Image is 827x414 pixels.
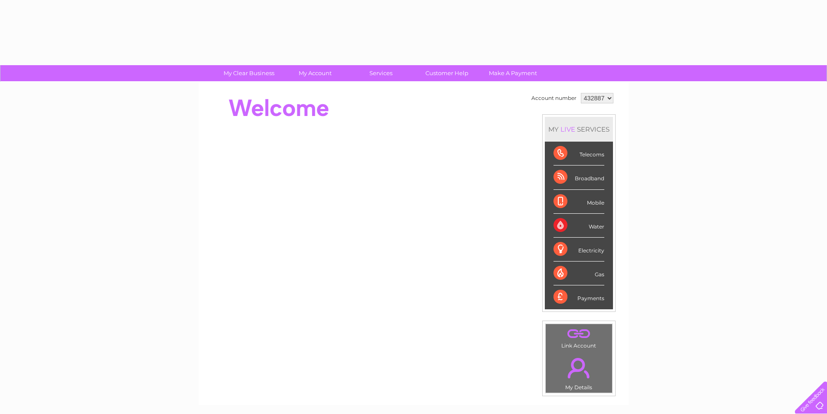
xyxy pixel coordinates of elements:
div: Payments [554,285,604,309]
div: Broadband [554,166,604,189]
div: LIVE [559,125,577,133]
div: Electricity [554,238,604,262]
a: . [548,353,610,383]
div: Gas [554,262,604,285]
a: Make A Payment [477,65,549,81]
td: My Details [545,351,613,393]
a: My Account [279,65,351,81]
div: Telecoms [554,142,604,166]
div: Water [554,214,604,238]
a: . [548,326,610,341]
div: Mobile [554,190,604,214]
td: Link Account [545,324,613,351]
div: MY SERVICES [545,117,613,142]
a: My Clear Business [213,65,285,81]
a: Customer Help [411,65,483,81]
a: Services [345,65,417,81]
td: Account number [529,91,579,106]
